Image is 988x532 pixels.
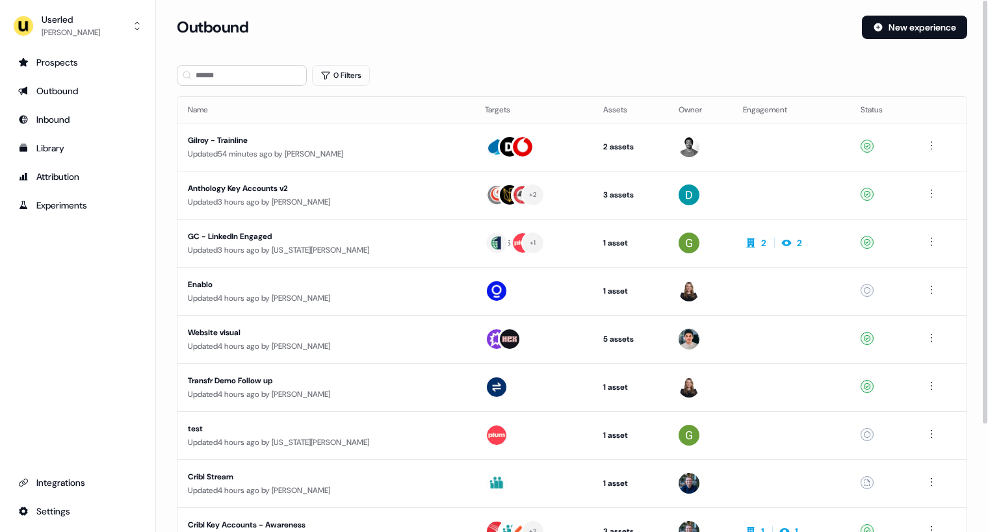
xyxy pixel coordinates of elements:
[10,109,145,130] a: Go to Inbound
[761,236,766,249] div: 2
[188,147,464,160] div: Updated 54 minutes ago by [PERSON_NAME]
[18,505,137,518] div: Settings
[188,374,435,387] div: Transfr Demo Follow up
[10,195,145,216] a: Go to experiments
[10,52,145,73] a: Go to prospects
[10,472,145,493] a: Go to integrations
[188,518,435,531] div: Cribl Key Accounts - Awareness
[18,199,137,212] div: Experiments
[862,16,967,39] button: New experience
[679,136,699,157] img: Maz
[603,333,658,346] div: 5 assets
[188,470,435,483] div: Cribl Stream
[10,10,145,42] button: Userled[PERSON_NAME]
[188,230,435,243] div: GC - LinkedIn Engaged
[188,244,464,257] div: Updated 3 hours ago by [US_STATE][PERSON_NAME]
[188,278,435,291] div: Enablo
[850,97,913,123] th: Status
[18,56,137,69] div: Prospects
[474,97,593,123] th: Targets
[177,97,474,123] th: Name
[18,142,137,155] div: Library
[679,425,699,446] img: Georgia
[797,236,802,249] div: 2
[679,281,699,301] img: Geneviève
[603,429,658,442] div: 1 asset
[10,501,145,522] a: Go to integrations
[733,97,850,123] th: Engagement
[42,13,100,26] div: Userled
[603,285,658,298] div: 1 asset
[679,473,699,494] img: James
[679,377,699,398] img: Geneviève
[603,140,658,153] div: 2 assets
[188,134,435,147] div: Gilroy - Trainline
[188,388,464,401] div: Updated 4 hours ago by [PERSON_NAME]
[18,170,137,183] div: Attribution
[18,113,137,126] div: Inbound
[188,196,464,209] div: Updated 3 hours ago by [PERSON_NAME]
[177,18,248,37] h3: Outbound
[188,422,435,435] div: test
[679,184,699,205] img: David
[18,476,137,489] div: Integrations
[18,84,137,97] div: Outbound
[668,97,733,123] th: Owner
[603,381,658,394] div: 1 asset
[530,237,536,249] div: + 1
[42,26,100,39] div: [PERSON_NAME]
[593,97,668,123] th: Assets
[10,166,145,187] a: Go to attribution
[188,182,435,195] div: Anthology Key Accounts v2
[603,477,658,490] div: 1 asset
[679,329,699,349] img: Vincent
[188,484,464,497] div: Updated 4 hours ago by [PERSON_NAME]
[10,138,145,158] a: Go to templates
[312,65,370,86] button: 0 Filters
[188,292,464,305] div: Updated 4 hours ago by [PERSON_NAME]
[506,236,512,249] div: SI
[10,81,145,101] a: Go to outbound experience
[529,189,537,201] div: + 2
[188,340,464,353] div: Updated 4 hours ago by [PERSON_NAME]
[603,188,658,201] div: 3 assets
[188,436,464,449] div: Updated 4 hours ago by [US_STATE][PERSON_NAME]
[679,233,699,253] img: Georgia
[188,326,435,339] div: Website visual
[603,236,658,249] div: 1 asset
